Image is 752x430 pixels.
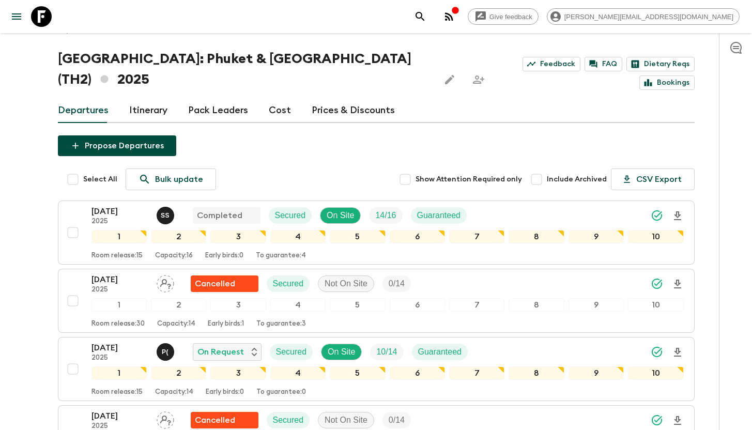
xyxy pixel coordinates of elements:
[330,366,385,380] div: 5
[197,209,242,222] p: Completed
[58,269,695,333] button: [DATE]2025Assign pack leaderFlash Pack cancellationSecuredNot On SiteTrip Fill12345678910Room rel...
[376,346,397,358] p: 10 / 14
[509,298,564,312] div: 8
[58,135,176,156] button: Propose Departures
[126,168,216,190] a: Bulk update
[58,337,695,401] button: [DATE]2025Pooky (Thanaphan) KerdyooOn RequestSecuredOn SiteTrip FillGuaranteed12345678910Room rel...
[671,278,684,290] svg: Download Onboarding
[389,414,405,426] p: 0 / 14
[417,209,461,222] p: Guaranteed
[151,230,206,243] div: 2
[210,298,266,312] div: 3
[628,230,683,243] div: 10
[416,174,522,185] span: Show Attention Required only
[276,346,307,358] p: Secured
[91,218,148,226] p: 2025
[370,344,403,360] div: Trip Fill
[468,69,489,90] span: Share this itinerary
[628,366,683,380] div: 10
[205,252,243,260] p: Early birds: 0
[328,346,355,358] p: On Site
[375,209,396,222] p: 14 / 16
[91,298,147,312] div: 1
[269,98,291,123] a: Cost
[468,8,539,25] a: Give feedback
[410,6,431,27] button: search adventures
[569,230,624,243] div: 9
[157,346,176,355] span: Pooky (Thanaphan) Kerdyoo
[157,278,174,286] span: Assign pack leader
[671,210,684,222] svg: Download Onboarding
[569,298,624,312] div: 9
[58,49,431,90] h1: [GEOGRAPHIC_DATA]: Phuket & [GEOGRAPHIC_DATA] (TH2) 2025
[275,209,306,222] p: Secured
[449,366,504,380] div: 7
[91,354,148,362] p: 2025
[390,366,445,380] div: 6
[91,273,148,286] p: [DATE]
[267,412,310,428] div: Secured
[651,278,663,290] svg: Synced Successfully
[270,298,326,312] div: 4
[382,275,411,292] div: Trip Fill
[155,388,193,396] p: Capacity: 14
[91,388,143,396] p: Room release: 15
[197,346,244,358] p: On Request
[155,252,193,260] p: Capacity: 16
[626,57,695,71] a: Dietary Reqs
[91,410,148,422] p: [DATE]
[58,201,695,265] button: [DATE]2025Sasivimol SuksamaiCompletedSecuredOn SiteTrip FillGuaranteed12345678910Room release:15C...
[585,57,622,71] a: FAQ
[91,252,143,260] p: Room release: 15
[671,414,684,427] svg: Download Onboarding
[157,210,176,218] span: Sasivimol Suksamai
[256,388,306,396] p: To guarantee: 0
[325,414,367,426] p: Not On Site
[91,286,148,294] p: 2025
[330,230,385,243] div: 5
[129,98,167,123] a: Itinerary
[83,174,117,185] span: Select All
[157,320,195,328] p: Capacity: 14
[270,344,313,360] div: Secured
[191,275,258,292] div: Flash Pack cancellation
[382,412,411,428] div: Trip Fill
[195,414,235,426] p: Cancelled
[559,13,739,21] span: [PERSON_NAME][EMAIL_ADDRESS][DOMAIN_NAME]
[273,414,304,426] p: Secured
[270,366,326,380] div: 4
[312,98,395,123] a: Prices & Discounts
[162,348,168,356] p: P (
[320,207,361,224] div: On Site
[330,298,385,312] div: 5
[58,98,109,123] a: Departures
[547,8,740,25] div: [PERSON_NAME][EMAIL_ADDRESS][DOMAIN_NAME]
[157,414,174,423] span: Assign pack leader
[151,366,206,380] div: 2
[206,388,244,396] p: Early birds: 0
[369,207,402,224] div: Trip Fill
[91,230,147,243] div: 1
[157,343,176,361] button: P(
[318,412,374,428] div: Not On Site
[449,230,504,243] div: 7
[651,346,663,358] svg: Synced Successfully
[671,346,684,359] svg: Download Onboarding
[439,69,460,90] button: Edit this itinerary
[569,366,624,380] div: 9
[449,298,504,312] div: 7
[208,320,244,328] p: Early birds: 1
[327,209,354,222] p: On Site
[509,230,564,243] div: 8
[273,278,304,290] p: Secured
[639,75,695,90] a: Bookings
[651,414,663,426] svg: Synced Successfully
[390,298,445,312] div: 6
[269,207,312,224] div: Secured
[91,342,148,354] p: [DATE]
[191,412,258,428] div: Flash Pack cancellation
[509,366,564,380] div: 8
[325,278,367,290] p: Not On Site
[210,230,266,243] div: 3
[418,346,462,358] p: Guaranteed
